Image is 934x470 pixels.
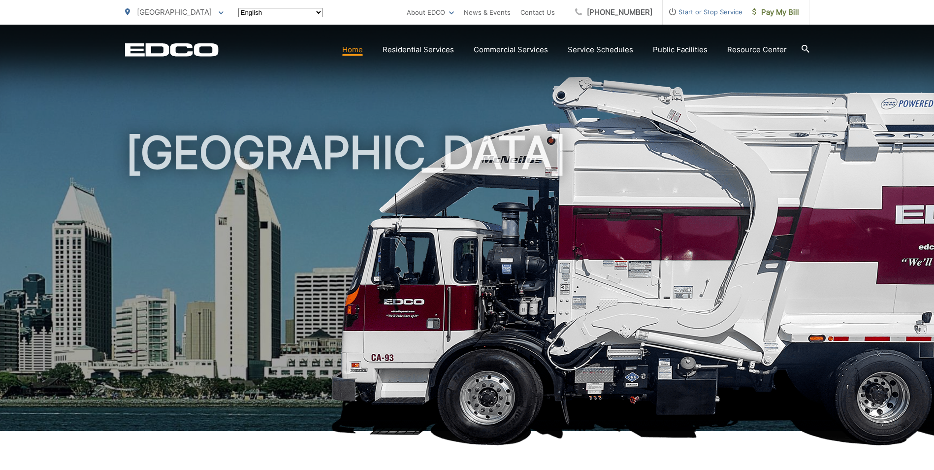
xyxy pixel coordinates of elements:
[520,6,555,18] a: Contact Us
[568,44,633,56] a: Service Schedules
[464,6,511,18] a: News & Events
[383,44,454,56] a: Residential Services
[474,44,548,56] a: Commercial Services
[137,7,212,17] span: [GEOGRAPHIC_DATA]
[238,8,323,17] select: Select a language
[125,128,809,440] h1: [GEOGRAPHIC_DATA]
[342,44,363,56] a: Home
[407,6,454,18] a: About EDCO
[125,43,219,57] a: EDCD logo. Return to the homepage.
[752,6,799,18] span: Pay My Bill
[727,44,787,56] a: Resource Center
[653,44,708,56] a: Public Facilities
